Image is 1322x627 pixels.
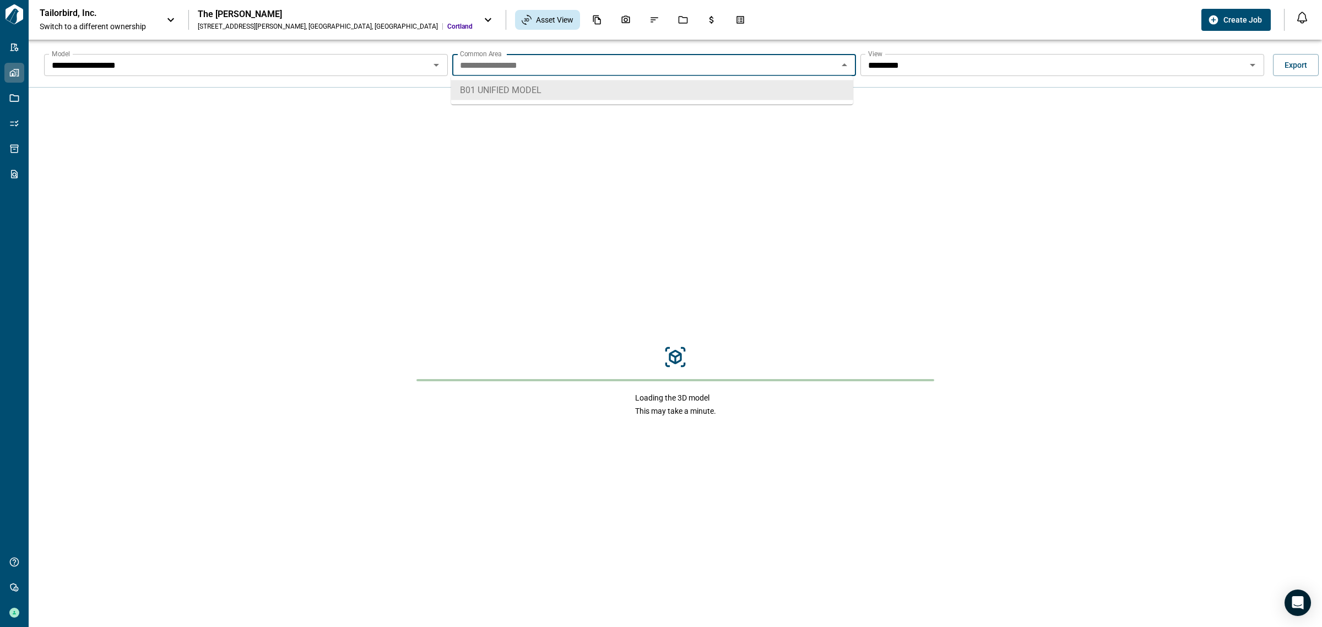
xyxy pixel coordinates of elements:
[451,80,853,100] li: B01 UNIFIED MODEL
[643,10,666,29] div: Issues & Info
[700,10,723,29] div: Budgets
[1273,54,1319,76] button: Export
[1285,590,1311,616] div: Open Intercom Messenger
[515,10,580,30] div: Asset View
[729,10,752,29] div: Takeoff Center
[40,21,155,32] span: Switch to a different ownership
[198,22,438,31] div: [STREET_ADDRESS][PERSON_NAME] , [GEOGRAPHIC_DATA] , [GEOGRAPHIC_DATA]
[1223,14,1262,25] span: Create Job
[429,57,444,73] button: Open
[1201,9,1271,31] button: Create Job
[447,22,473,31] span: Cortland
[671,10,695,29] div: Jobs
[1285,60,1307,71] span: Export
[52,49,70,58] label: Model
[868,49,882,58] label: View
[635,406,716,417] span: This may take a minute.
[1245,57,1260,73] button: Open
[198,9,473,20] div: The [PERSON_NAME]
[1293,9,1311,26] button: Open notification feed
[536,14,573,25] span: Asset View
[460,49,502,58] label: Common Area
[40,8,139,19] p: Tailorbird, Inc.
[586,10,609,29] div: Documents
[614,10,637,29] div: Photos
[635,392,716,403] span: Loading the 3D model
[837,57,852,73] button: Close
